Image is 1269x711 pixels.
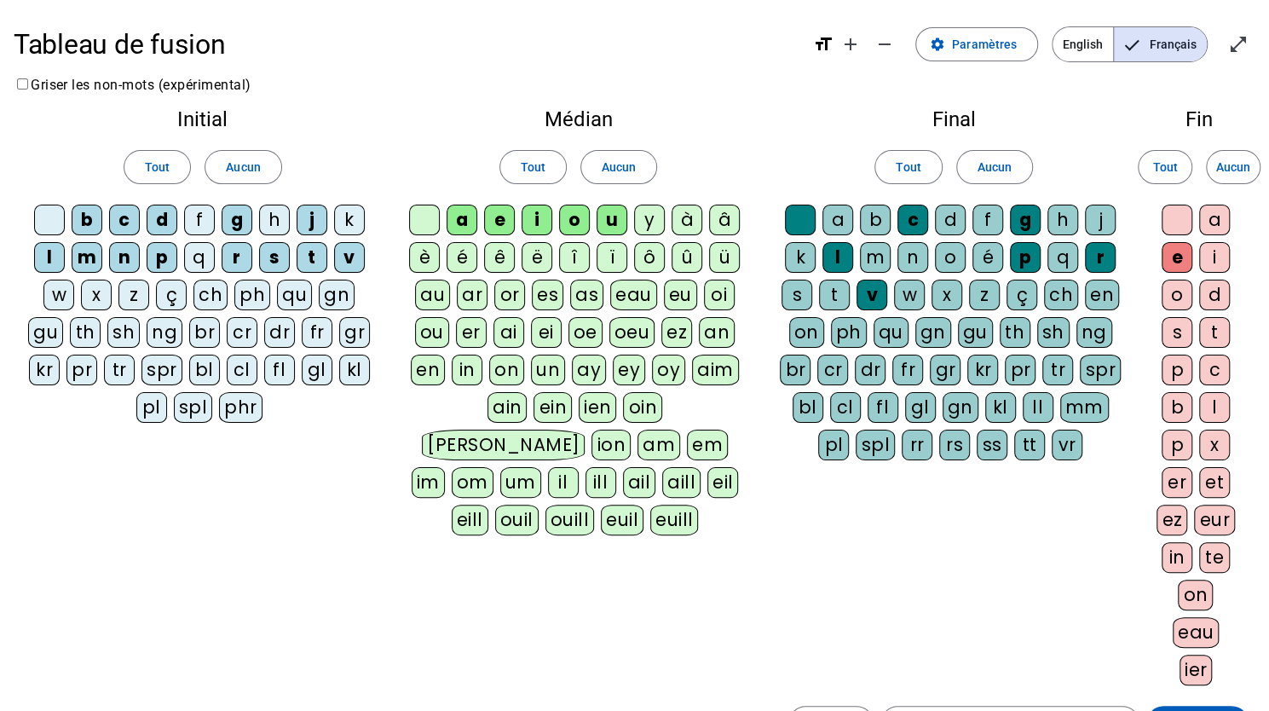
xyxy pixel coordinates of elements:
[1199,317,1230,348] div: t
[1162,242,1192,273] div: e
[915,27,1038,61] button: Paramètres
[967,355,998,385] div: kr
[452,467,493,498] div: om
[406,109,752,130] h2: Médian
[339,355,370,385] div: kl
[452,505,488,535] div: eill
[193,280,228,310] div: ch
[559,205,590,235] div: o
[489,355,524,385] div: on
[226,157,260,177] span: Aucun
[597,205,627,235] div: u
[415,280,450,310] div: au
[1085,242,1116,273] div: r
[493,317,524,348] div: ai
[531,317,562,348] div: ei
[66,355,97,385] div: pr
[184,205,215,235] div: f
[610,280,657,310] div: eau
[664,280,697,310] div: eu
[709,242,740,273] div: ü
[707,467,739,498] div: eil
[494,280,525,310] div: or
[1023,392,1053,423] div: ll
[1014,430,1045,460] div: tt
[623,392,662,423] div: oin
[905,392,936,423] div: gl
[1194,505,1235,535] div: eur
[894,280,925,310] div: w
[935,242,966,273] div: o
[892,355,923,385] div: fr
[147,242,177,273] div: p
[1199,205,1230,235] div: a
[1157,109,1242,130] h2: Fin
[780,355,810,385] div: br
[1157,505,1187,535] div: ez
[613,355,645,385] div: ey
[259,205,290,235] div: h
[1199,355,1230,385] div: c
[1152,157,1177,177] span: Tout
[985,392,1016,423] div: kl
[531,355,565,385] div: un
[1162,280,1192,310] div: o
[822,242,853,273] div: l
[958,317,993,348] div: gu
[601,505,643,535] div: euil
[1173,617,1220,648] div: eau
[661,317,692,348] div: ez
[813,34,834,55] mat-icon: format_size
[634,242,665,273] div: ô
[302,355,332,385] div: gl
[548,467,579,498] div: il
[662,467,701,498] div: aill
[831,317,867,348] div: ph
[699,317,735,348] div: an
[189,355,220,385] div: bl
[650,505,698,535] div: euill
[1199,280,1230,310] div: d
[219,392,262,423] div: phr
[184,242,215,273] div: q
[109,242,140,273] div: n
[174,392,213,423] div: spl
[145,157,170,177] span: Tout
[1199,467,1230,498] div: et
[932,280,962,310] div: x
[789,317,824,348] div: on
[672,242,702,273] div: û
[205,150,281,184] button: Aucun
[339,317,370,348] div: gr
[43,280,74,310] div: w
[302,317,332,348] div: fr
[977,430,1007,460] div: ss
[72,205,102,235] div: b
[264,355,295,385] div: fl
[834,27,868,61] button: Augmenter la taille de la police
[1162,430,1192,460] div: p
[1076,317,1112,348] div: ng
[570,280,603,310] div: as
[484,242,515,273] div: ê
[107,317,140,348] div: sh
[1085,205,1116,235] div: j
[456,317,487,348] div: er
[817,355,848,385] div: cr
[118,280,149,310] div: z
[652,355,685,385] div: oy
[259,242,290,273] div: s
[978,157,1012,177] span: Aucun
[634,205,665,235] div: y
[1216,157,1250,177] span: Aucun
[81,280,112,310] div: x
[70,317,101,348] div: th
[227,317,257,348] div: cr
[1052,26,1208,62] mat-button-toggle-group: Language selection
[709,205,740,235] div: â
[409,242,440,273] div: è
[447,242,477,273] div: é
[902,430,932,460] div: rr
[585,467,616,498] div: ill
[545,505,594,535] div: ouill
